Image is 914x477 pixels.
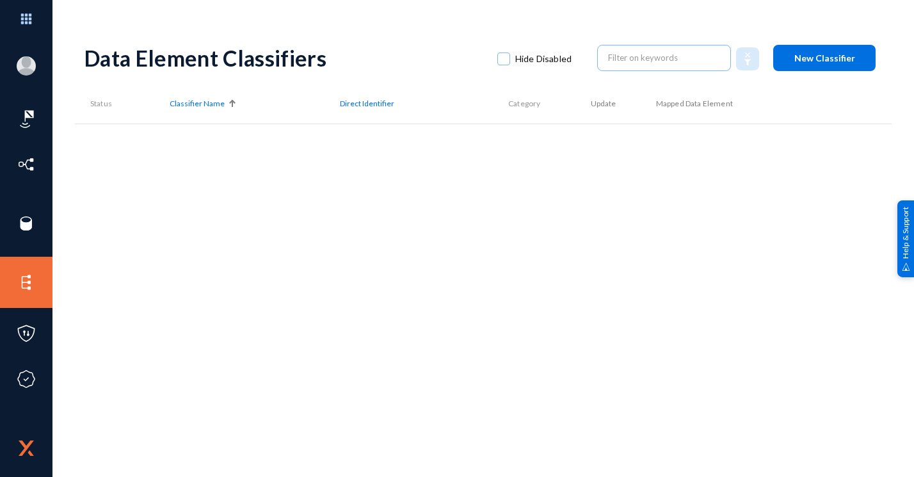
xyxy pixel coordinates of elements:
[17,155,36,174] img: icon-inventory.svg
[170,98,225,109] span: Classifier Name
[17,214,36,233] img: icon-sources.svg
[17,369,36,389] img: icon-compliance.svg
[508,99,540,108] span: Category
[170,98,340,109] div: Classifier Name
[773,45,876,71] button: New Classifier
[84,45,485,71] div: Data Element Classifiers
[17,56,36,76] img: blank-profile-picture.png
[656,84,892,124] th: Mapped Data Element
[591,84,656,124] th: Update
[897,200,914,277] div: Help & Support
[608,48,721,67] input: Filter on keywords
[794,53,855,63] span: New Classifier
[17,324,36,343] img: icon-policies.svg
[7,5,45,33] img: app launcher
[90,99,112,108] span: Status
[340,98,508,109] div: Direct Identifier
[902,263,910,271] img: help_support.svg
[515,49,572,69] span: Hide Disabled
[17,273,36,292] img: icon-elements.svg
[340,98,394,109] span: Direct Identifier
[17,109,36,129] img: icon-risk-sonar.svg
